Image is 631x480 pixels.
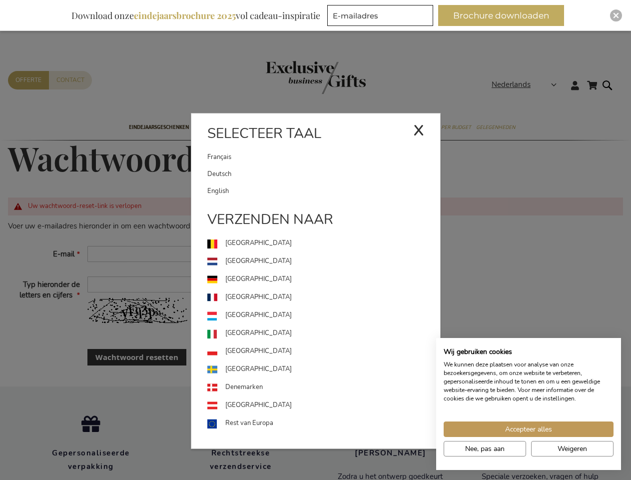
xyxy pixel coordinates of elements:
[327,5,433,26] input: E-mailadres
[207,378,440,396] a: Denemarken
[465,443,505,454] span: Nee, pas aan
[207,182,440,199] a: English
[444,441,526,456] button: Pas cookie voorkeuren aan
[207,148,413,165] a: Français
[207,414,440,432] a: Rest van Europa
[207,252,440,270] a: [GEOGRAPHIC_DATA]
[413,114,424,144] div: x
[191,209,440,234] div: Verzenden naar
[207,360,440,378] a: [GEOGRAPHIC_DATA]
[444,347,614,356] h2: Wij gebruiken cookies
[558,443,587,454] span: Weigeren
[438,5,564,26] button: Brochure downloaden
[191,123,440,148] div: Selecteer taal
[134,9,236,21] b: eindejaarsbrochure 2025
[505,424,552,434] span: Accepteer alles
[444,360,614,402] p: We kunnen deze plaatsen voor analyse van onze bezoekersgegevens, om onze website te verbeteren, g...
[207,306,440,324] a: [GEOGRAPHIC_DATA]
[444,421,614,437] button: Accepteer alle cookies
[327,5,436,29] form: marketing offers and promotions
[613,12,619,18] img: Close
[207,165,440,182] a: Deutsch
[67,5,325,26] div: Download onze vol cadeau-inspiratie
[207,234,440,252] a: [GEOGRAPHIC_DATA]
[207,270,440,288] a: [GEOGRAPHIC_DATA]
[207,396,440,414] a: [GEOGRAPHIC_DATA]
[207,288,440,306] a: [GEOGRAPHIC_DATA]
[531,441,614,456] button: Alle cookies weigeren
[207,324,440,342] a: [GEOGRAPHIC_DATA]
[610,9,622,21] div: Close
[207,342,440,360] a: [GEOGRAPHIC_DATA]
